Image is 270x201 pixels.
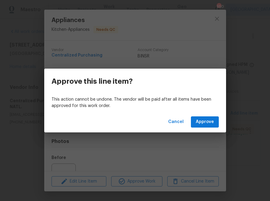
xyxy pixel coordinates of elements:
span: Approve [196,118,214,126]
span: Cancel [168,118,184,126]
button: Approve [191,116,219,128]
p: This action cannot be undone. The vendor will be paid after all items have been approved for this... [52,96,219,109]
h3: Approve this line item? [52,77,133,86]
button: Cancel [166,116,186,128]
